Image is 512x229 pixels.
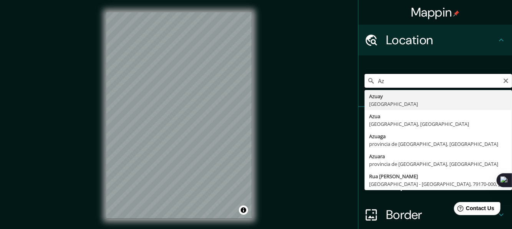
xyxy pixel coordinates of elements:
[358,25,512,55] div: Location
[239,206,248,215] button: Toggle attribution
[453,10,459,17] img: pin-icon.png
[503,77,509,84] button: Clear
[444,199,504,221] iframe: Help widget launcher
[358,169,512,199] div: Layout
[106,12,252,219] canvas: Map
[386,207,497,222] h4: Border
[369,92,507,100] div: Azuay
[369,112,507,120] div: Azua
[369,120,507,128] div: [GEOGRAPHIC_DATA], [GEOGRAPHIC_DATA]
[369,152,507,160] div: Azuara
[369,172,507,180] div: Rua [PERSON_NAME]
[369,140,507,148] div: provincia de [GEOGRAPHIC_DATA], [GEOGRAPHIC_DATA]
[365,74,512,88] input: Pick your city or area
[386,176,497,192] h4: Layout
[358,138,512,169] div: Style
[369,160,507,168] div: provincia de [GEOGRAPHIC_DATA], [GEOGRAPHIC_DATA]
[358,107,512,138] div: Pins
[369,100,507,108] div: [GEOGRAPHIC_DATA]
[386,32,497,48] h4: Location
[369,180,507,188] div: [GEOGRAPHIC_DATA] - [GEOGRAPHIC_DATA], 79170-000, [GEOGRAPHIC_DATA]
[411,5,460,20] h4: Mappin
[369,132,507,140] div: Azuaga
